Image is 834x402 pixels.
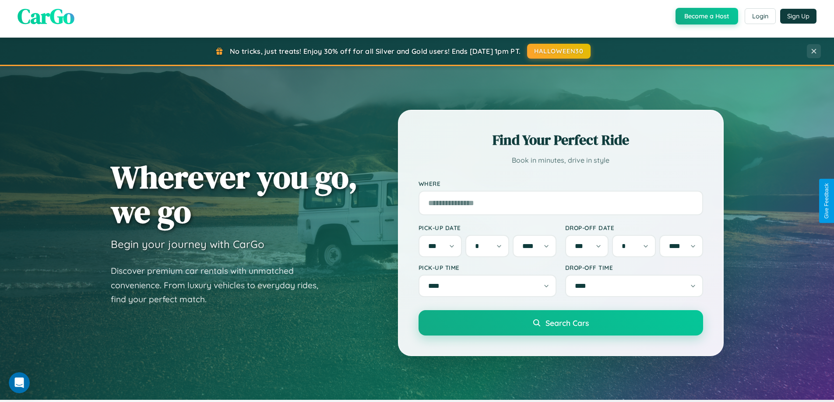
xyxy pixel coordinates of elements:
button: Sign Up [780,9,816,24]
h2: Find Your Perfect Ride [419,130,703,150]
label: Pick-up Date [419,224,556,231]
button: Login [745,8,776,24]
div: Give Feedback [823,183,830,219]
label: Drop-off Time [565,264,703,271]
span: Search Cars [545,318,589,328]
iframe: Intercom live chat [9,372,30,393]
h3: Begin your journey with CarGo [111,238,264,251]
h1: Wherever you go, we go [111,160,358,229]
button: Become a Host [676,8,738,24]
p: Discover premium car rentals with unmatched convenience. From luxury vehicles to everyday rides, ... [111,264,330,307]
label: Pick-up Time [419,264,556,271]
p: Book in minutes, drive in style [419,154,703,167]
span: CarGo [18,2,74,31]
span: No tricks, just treats! Enjoy 30% off for all Silver and Gold users! Ends [DATE] 1pm PT. [230,47,521,56]
label: Drop-off Date [565,224,703,231]
button: Search Cars [419,310,703,336]
button: HALLOWEEN30 [527,44,591,59]
label: Where [419,180,703,187]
